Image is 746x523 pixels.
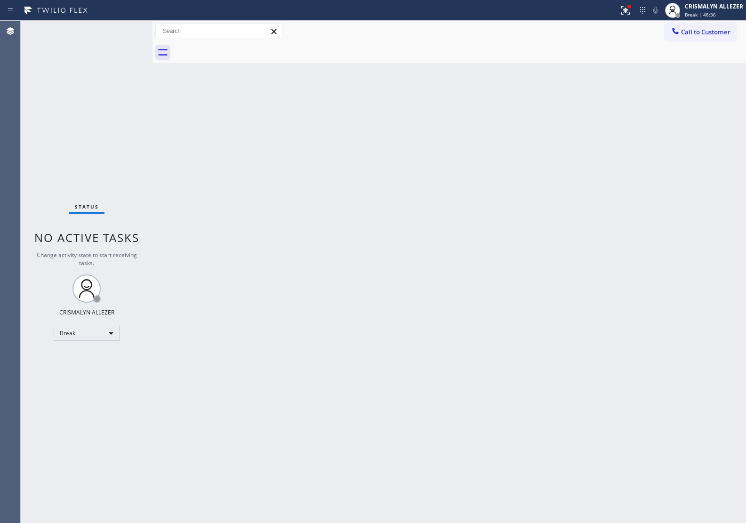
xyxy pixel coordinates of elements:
button: Call to Customer [665,23,737,41]
input: Search [156,24,282,39]
span: Break | 48:36 [685,11,716,18]
div: Break [54,326,120,341]
span: Change activity state to start receiving tasks. [37,251,137,267]
span: No active tasks [34,230,139,245]
div: CRISMALYN ALLEZER [59,308,114,316]
div: CRISMALYN ALLEZER [685,2,743,10]
span: Status [75,203,99,210]
span: Call to Customer [681,28,730,36]
button: Mute [649,4,662,17]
